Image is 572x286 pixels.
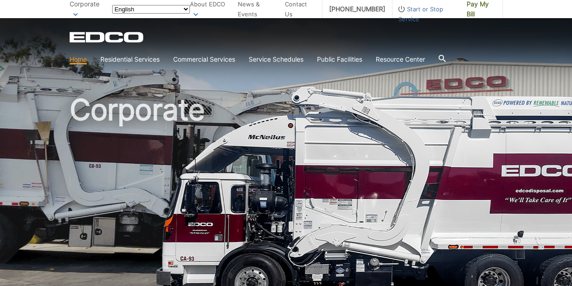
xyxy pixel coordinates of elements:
a: Resource Center [376,54,425,64]
a: EDCD logo. Return to the homepage. [70,32,145,43]
select: Select a language [112,5,190,14]
a: Commercial Services [173,54,235,64]
a: Public Facilities [317,54,362,64]
a: Service Schedules [249,54,303,64]
a: Residential Services [100,54,160,64]
a: Home [70,54,87,64]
